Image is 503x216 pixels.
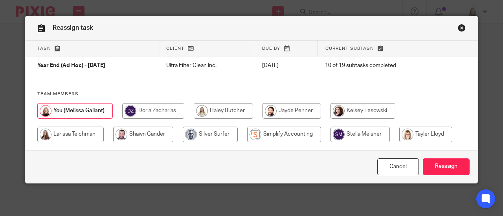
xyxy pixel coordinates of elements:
p: [DATE] [262,62,310,69]
span: Current subtask [325,46,374,51]
span: Reassign task [53,25,93,31]
span: Task [37,46,51,51]
a: Close this dialog window [377,158,419,175]
span: Year End (Ad Hoc) - [DATE] [37,63,105,69]
h4: Team members [37,91,466,97]
span: Due by [262,46,280,51]
td: 10 of 19 subtasks completed [317,56,443,75]
span: Client [166,46,184,51]
p: Ultra Filter Clean Inc. [166,62,246,69]
a: Close this dialog window [458,24,466,34]
input: Reassign [423,158,470,175]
